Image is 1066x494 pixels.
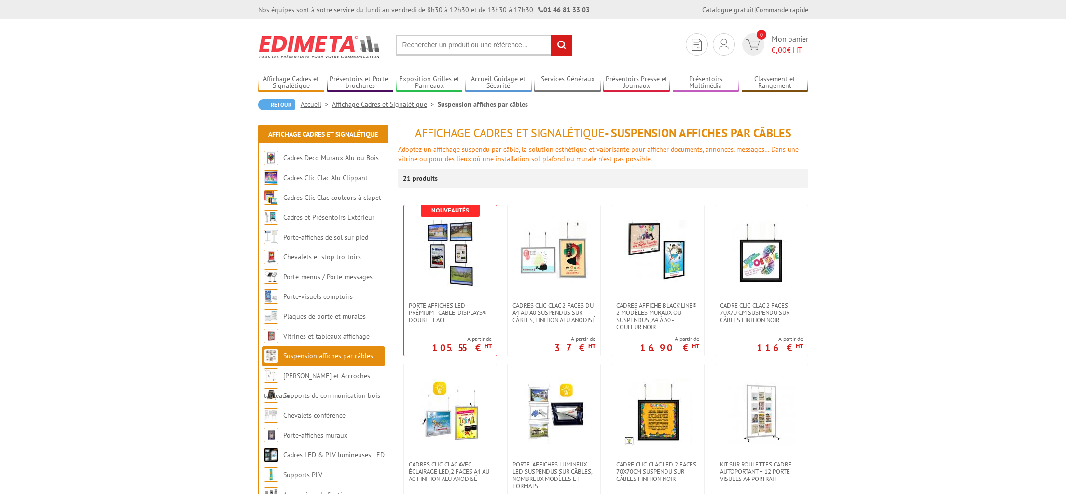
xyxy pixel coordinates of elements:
img: Vitrines et tableaux affichage [264,329,278,343]
img: Supports PLV [264,467,278,482]
b: Nouveautés [431,206,469,214]
span: Mon panier [772,33,808,56]
a: Porte-affiches lumineux LED suspendus sur câbles, nombreux modèles et formats [508,461,600,490]
a: Chevalets et stop trottoirs [283,253,361,261]
a: Porte-affiches de sol sur pied [283,233,368,241]
a: Accueil Guidage et Sécurité [465,75,532,91]
img: Cadres Deco Muraux Alu ou Bois [264,151,278,165]
a: Supports PLV [283,470,322,479]
a: Cadres affiche Black’Line® 2 modèles muraux ou suspendus, A4 à A0 - couleur noir [611,302,704,331]
a: Cadre Clic-Clac LED 2 faces 70x70cm suspendu sur câbles finition noir [611,461,704,482]
a: devis rapide 0 Mon panier 0,00€ HT [740,33,808,56]
div: | [702,5,808,14]
p: 105.55 € [432,345,492,351]
img: Cadres Clic-Clac couleurs à clapet [264,190,278,205]
span: 0,00 [772,45,787,55]
a: Plaques de porte et murales [283,312,366,321]
img: Porte Affiches LED - Prémium - Cable-Displays® Double face [416,220,484,287]
a: Présentoirs Multimédia [673,75,739,91]
img: Chevalets et stop trottoirs [264,250,278,264]
img: Plaques de porte et murales [264,309,278,324]
a: Classement et Rangement [742,75,808,91]
strong: 01 46 81 33 03 [538,5,590,14]
a: Accueil [301,100,332,109]
span: 0 [757,30,766,40]
a: Porte-affiches muraux [283,431,347,439]
input: Rechercher un produit ou une référence... [396,35,572,56]
a: Cadres LED & PLV lumineuses LED [283,451,385,459]
img: Cimaises et Accroches tableaux [264,368,278,383]
a: Cadres Clic-Clac Alu Clippant [283,173,368,182]
a: Commande rapide [756,5,808,14]
span: A partir de [640,335,699,343]
img: devis rapide [746,39,760,50]
a: [PERSON_NAME] et Accroches tableaux [264,371,370,400]
img: devis rapide [719,39,729,50]
img: Cadres LED & PLV lumineuses LED [264,448,278,462]
span: Cadres affiche Black’Line® 2 modèles muraux ou suspendus, A4 à A0 - couleur noir [616,302,699,331]
a: Vitrines et tableaux affichage [283,332,370,340]
span: Cadres clic-clac avec éclairage LED,2 Faces A4 au A0 finition Alu Anodisé [409,461,492,482]
a: Cadre Clic-Clac 2 faces 70x70 cm suspendu sur câbles finition noir [715,302,808,324]
a: Suspension affiches par câbles [283,352,373,360]
a: Affichage Cadres et Signalétique [268,130,378,139]
img: Porte-affiches muraux [264,428,278,442]
img: Cadres et Présentoirs Extérieur [264,210,278,225]
img: Kit sur roulettes cadre autoportant + 12 porte-visuels A4 Portrait [728,379,795,446]
span: A partir de [757,335,803,343]
img: Porte-visuels comptoirs [264,289,278,304]
span: Porte-affiches lumineux LED suspendus sur câbles, nombreux modèles et formats [512,461,595,490]
font: Adoptez un affichage suspendu par câble, la solution esthétique et valorisante pour afficher docu... [398,145,799,163]
img: Cadres affiche Black’Line® 2 modèles muraux ou suspendus, A4 à A0 - couleur noir [624,220,692,287]
img: Edimeta [258,29,381,65]
h1: - Suspension affiches par câbles [398,127,808,140]
a: Chevalets conférence [283,411,346,420]
input: rechercher [551,35,572,56]
a: Porte-menus / Porte-messages [283,272,373,281]
p: 116 € [757,345,803,351]
a: Cadres Clic-Clac 2 faces du A4 au A0 suspendus sur câbles, finition alu anodisé [508,302,600,324]
a: Exposition Grilles et Panneaux [396,75,463,91]
span: Kit sur roulettes cadre autoportant + 12 porte-visuels A4 Portrait [720,461,803,482]
a: Présentoirs et Porte-brochures [327,75,394,91]
li: Suspension affiches par câbles [438,99,528,109]
sup: HT [692,342,699,350]
img: Porte-menus / Porte-messages [264,269,278,284]
a: Porte-visuels comptoirs [283,292,353,301]
p: 37 € [554,345,595,351]
sup: HT [485,342,492,350]
span: Porte Affiches LED - Prémium - Cable-Displays® Double face [409,302,492,324]
sup: HT [588,342,595,350]
span: Cadre Clic-Clac 2 faces 70x70 cm suspendu sur câbles finition noir [720,302,803,324]
span: A partir de [554,335,595,343]
span: € HT [772,44,808,56]
sup: HT [796,342,803,350]
img: Cadres Clic-Clac 2 faces du A4 au A0 suspendus sur câbles, finition alu anodisé [520,220,588,287]
a: Cadres Clic-Clac couleurs à clapet [283,193,381,202]
a: Affichage Cadres et Signalétique [258,75,325,91]
a: Supports de communication bois [283,391,380,400]
img: Chevalets conférence [264,408,278,423]
span: A partir de [432,335,492,343]
img: Porte-affiches lumineux LED suspendus sur câbles, nombreux modèles et formats [520,379,588,446]
a: Kit sur roulettes cadre autoportant + 12 porte-visuels A4 Portrait [715,461,808,482]
a: Cadres Deco Muraux Alu ou Bois [283,154,379,162]
img: Cadre Clic-Clac 2 faces 70x70 cm suspendu sur câbles finition noir [728,220,795,287]
span: Cadre Clic-Clac LED 2 faces 70x70cm suspendu sur câbles finition noir [616,461,699,482]
a: Catalogue gratuit [702,5,754,14]
img: Cadres clic-clac avec éclairage LED,2 Faces A4 au A0 finition Alu Anodisé [416,379,484,446]
a: Cadres et Présentoirs Extérieur [283,213,374,222]
p: 21 produits [403,169,439,188]
a: Présentoirs Presse et Journaux [603,75,670,91]
a: Services Généraux [534,75,601,91]
p: 16.90 € [640,345,699,351]
a: Retour [258,99,295,110]
a: Porte Affiches LED - Prémium - Cable-Displays® Double face [404,302,497,324]
img: Cadres Clic-Clac Alu Clippant [264,170,278,185]
a: Cadres clic-clac avec éclairage LED,2 Faces A4 au A0 finition Alu Anodisé [404,461,497,482]
span: Cadres Clic-Clac 2 faces du A4 au A0 suspendus sur câbles, finition alu anodisé [512,302,595,324]
a: Affichage Cadres et Signalétique [332,100,438,109]
img: Cadre Clic-Clac LED 2 faces 70x70cm suspendu sur câbles finition noir [624,379,692,446]
div: Nos équipes sont à votre service du lundi au vendredi de 8h30 à 12h30 et de 13h30 à 17h30 [258,5,590,14]
img: Porte-affiches de sol sur pied [264,230,278,244]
